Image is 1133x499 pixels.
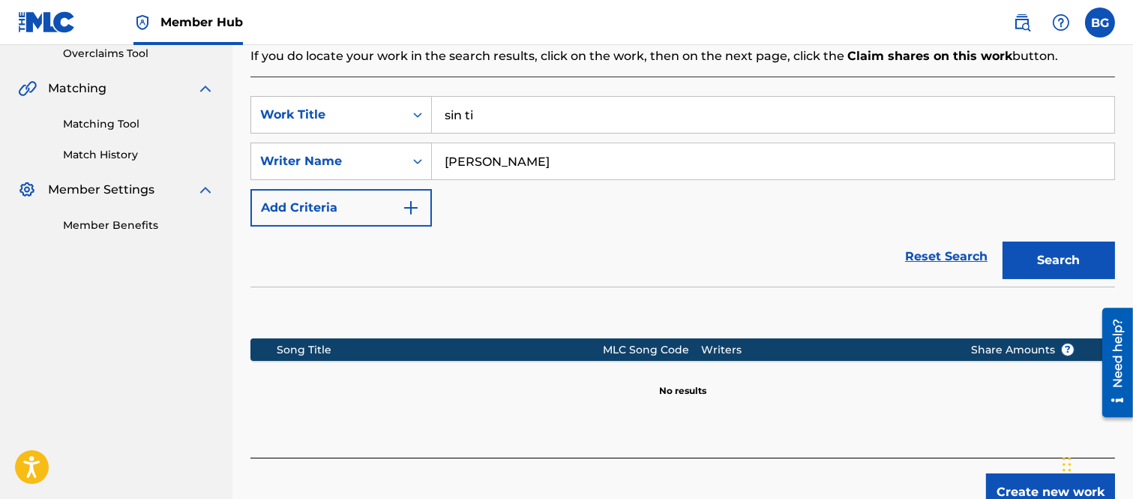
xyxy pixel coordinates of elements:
[250,189,432,227] button: Add Criteria
[250,47,1115,65] p: If you do locate your work in the search results, click on the work, then on the next page, click...
[402,199,420,217] img: 9d2ae6d4665cec9f34b9.svg
[250,96,1115,287] form: Search Form
[1058,427,1133,499] div: Widget de chat
[659,366,706,398] p: No results
[1046,8,1076,38] div: Help
[1062,344,1074,356] span: ?
[847,49,1012,63] strong: Claim shares on this work
[18,80,37,98] img: Matching
[18,181,36,199] img: Member Settings
[277,342,603,358] div: Song Title
[160,14,243,31] span: Member Hub
[196,80,214,98] img: expand
[603,342,701,358] div: MLC Song Code
[48,181,154,199] span: Member Settings
[1085,8,1115,38] div: User Menu
[18,11,76,33] img: MLC Logo
[63,116,214,132] a: Matching Tool
[63,46,214,62] a: Overclaims Tool
[1058,427,1133,499] iframe: Chat Widget
[971,342,1075,358] span: Share Amounts
[1063,442,1072,487] div: Arrastrar
[260,106,395,124] div: Work Title
[1052,14,1070,32] img: help
[260,152,395,170] div: Writer Name
[898,240,995,273] a: Reset Search
[63,147,214,163] a: Match History
[1013,14,1031,32] img: search
[1091,302,1133,423] iframe: Resource Center
[1007,8,1037,38] a: Public Search
[63,218,214,233] a: Member Benefits
[701,342,948,358] div: Writers
[48,80,106,98] span: Matching
[196,181,214,199] img: expand
[133,14,151,32] img: Top Rightsholder
[1003,242,1115,279] button: Search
